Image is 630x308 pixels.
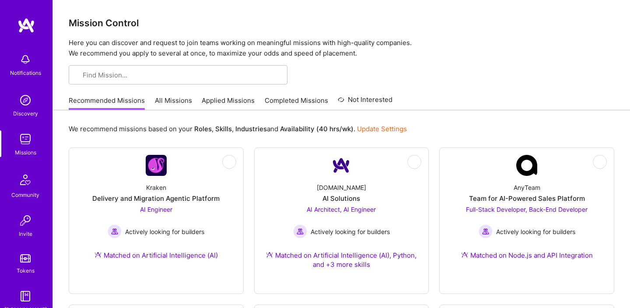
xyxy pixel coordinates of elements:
div: Invite [19,229,32,238]
div: AI Solutions [322,194,360,203]
img: Ateam Purple Icon [94,251,101,258]
img: Actively looking for builders [108,224,122,238]
span: AI Architect, AI Engineer [307,206,376,213]
img: Actively looking for builders [479,224,493,238]
a: Completed Missions [265,96,328,110]
img: discovery [17,91,34,109]
i: icon SearchGrey [76,72,82,79]
img: Invite [17,212,34,229]
div: Notifications [10,68,41,77]
img: tokens [20,254,31,262]
b: Roles [194,125,212,133]
span: Actively looking for builders [311,227,390,236]
i: icon EyeClosed [226,158,233,165]
p: We recommend missions based on your , , and . [69,124,407,133]
a: Company LogoKrakenDelivery and Migration Agentic PlatformAI Engineer Actively looking for builder... [76,155,236,270]
div: AnyTeam [514,183,540,192]
div: Tokens [17,266,35,275]
img: Actively looking for builders [293,224,307,238]
h3: Mission Control [69,17,614,28]
i: icon EyeClosed [596,158,603,165]
p: Here you can discover and request to join teams working on meaningful missions with high-quality ... [69,38,614,59]
i: icon EyeClosed [411,158,418,165]
span: Actively looking for builders [496,227,575,236]
img: Ateam Purple Icon [461,251,468,258]
a: Company LogoAnyTeamTeam for AI-Powered Sales PlatformFull-Stack Developer, Back-End Developer Act... [447,155,607,270]
div: Missions [15,148,36,157]
img: Company Logo [331,155,352,176]
div: Matched on Artificial Intelligence (AI) [94,251,218,260]
b: Skills [215,125,232,133]
div: Discovery [13,109,38,118]
img: teamwork [17,130,34,148]
img: Company Logo [516,155,537,176]
a: Applied Missions [202,96,255,110]
div: Team for AI-Powered Sales Platform [469,194,585,203]
img: Ateam Purple Icon [266,251,273,258]
b: Availability (40 hrs/wk) [280,125,353,133]
img: bell [17,51,34,68]
a: Not Interested [338,94,392,110]
img: logo [17,17,35,33]
a: Company Logo[DOMAIN_NAME]AI SolutionsAI Architect, AI Engineer Actively looking for buildersActiv... [262,155,422,280]
div: Delivery and Migration Agentic Platform [92,194,220,203]
div: Matched on Artificial Intelligence (AI), Python, and +3 more skills [262,251,422,269]
img: Community [15,169,36,190]
img: guide book [17,287,34,305]
a: All Missions [155,96,192,110]
a: Update Settings [357,125,407,133]
input: Find Mission... [83,70,280,80]
div: Community [11,190,39,199]
span: Full-Stack Developer, Back-End Developer [466,206,588,213]
span: AI Engineer [140,206,172,213]
div: Kraken [146,183,166,192]
a: Recommended Missions [69,96,145,110]
div: Matched on Node.js and API Integration [461,251,593,260]
img: Company Logo [146,155,167,176]
div: [DOMAIN_NAME] [317,183,366,192]
span: Actively looking for builders [125,227,204,236]
b: Industries [235,125,267,133]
